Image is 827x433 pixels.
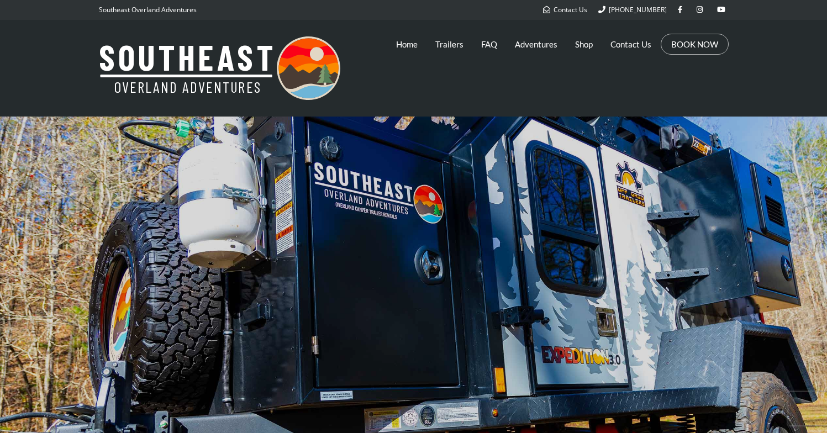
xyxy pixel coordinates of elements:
[435,30,463,58] a: Trailers
[99,36,340,100] img: Southeast Overland Adventures
[515,30,557,58] a: Adventures
[543,5,587,14] a: Contact Us
[481,30,497,58] a: FAQ
[99,3,197,17] p: Southeast Overland Adventures
[396,30,418,58] a: Home
[610,30,651,58] a: Contact Us
[671,39,718,50] a: BOOK NOW
[598,5,667,14] a: [PHONE_NUMBER]
[554,5,587,14] span: Contact Us
[575,30,593,58] a: Shop
[609,5,667,14] span: [PHONE_NUMBER]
